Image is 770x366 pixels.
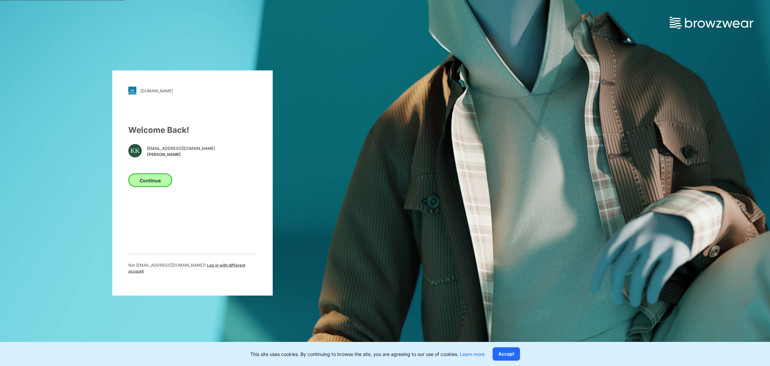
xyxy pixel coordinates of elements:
[147,151,215,157] span: [PERSON_NAME]
[128,87,136,95] img: svg+xml;base64,PHN2ZyB3aWR0aD0iMjgiIGhlaWdodD0iMjgiIHZpZXdCb3g9IjAgMCAyOCAyOCIgZmlsbD0ibm9uZSIgeG...
[128,262,257,274] p: Not [EMAIL_ADDRESS][DOMAIN_NAME] ?
[147,145,215,151] span: [EMAIL_ADDRESS][DOMAIN_NAME]
[140,88,173,93] div: [DOMAIN_NAME]
[493,347,520,361] button: Accept
[460,351,485,357] a: Learn more
[250,351,485,358] p: This site uses cookies. By continuing to browse the site, you are agreeing to our use of cookies.
[670,17,753,29] img: browzwear-logo.73288ffb.svg
[128,124,257,136] div: Welcome Back!
[128,174,172,187] button: Continue
[128,87,257,95] a: [DOMAIN_NAME]
[128,144,142,158] div: KK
